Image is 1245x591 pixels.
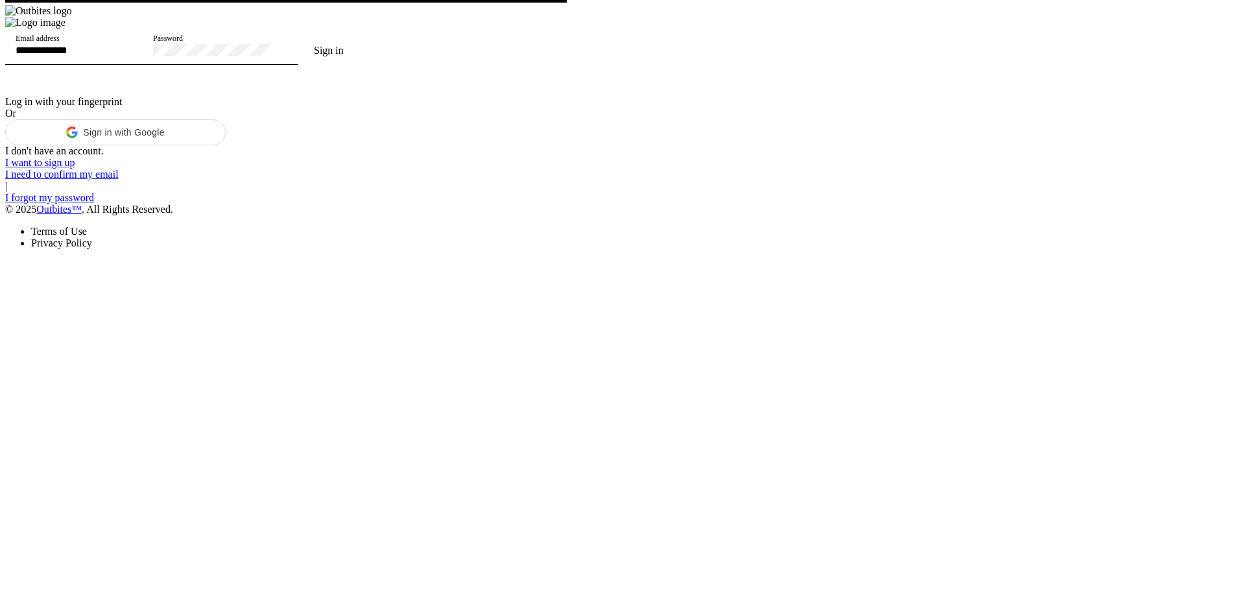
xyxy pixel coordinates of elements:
button: Sign in [298,38,359,64]
a: Terms of Use [31,226,87,237]
a: Outbites™ [36,204,82,215]
mat-label: Password [153,34,183,43]
span: Sign in [314,45,344,56]
span: © 2025 . All Rights Reserved. [5,204,173,215]
div: | [5,180,359,192]
img: Logo image [5,17,65,29]
div: Log in with your fingerprint [5,96,359,108]
a: I need to confirm my email [5,169,119,180]
a: I forgot my password [5,192,94,203]
a: Privacy Policy [31,237,92,248]
span: Sign in with Google [83,127,164,138]
div: Sign in with Google [5,119,226,145]
a: I want to sign up [5,157,75,168]
img: Outbites logo [5,5,72,17]
div: I don't have an account. [5,145,359,157]
mat-label: Email address [16,34,60,43]
div: Or [5,108,359,119]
